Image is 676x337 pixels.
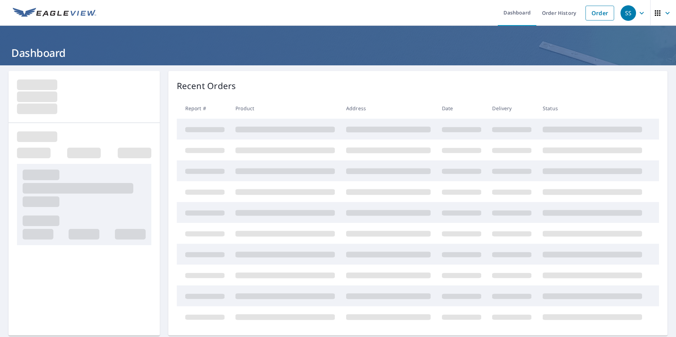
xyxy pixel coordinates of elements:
th: Report # [177,98,230,119]
a: Order [585,6,614,20]
th: Date [436,98,487,119]
h1: Dashboard [8,46,668,60]
th: Product [230,98,340,119]
th: Address [340,98,436,119]
th: Status [537,98,648,119]
th: Delivery [486,98,537,119]
div: SS [620,5,636,21]
img: EV Logo [13,8,96,18]
p: Recent Orders [177,79,236,92]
